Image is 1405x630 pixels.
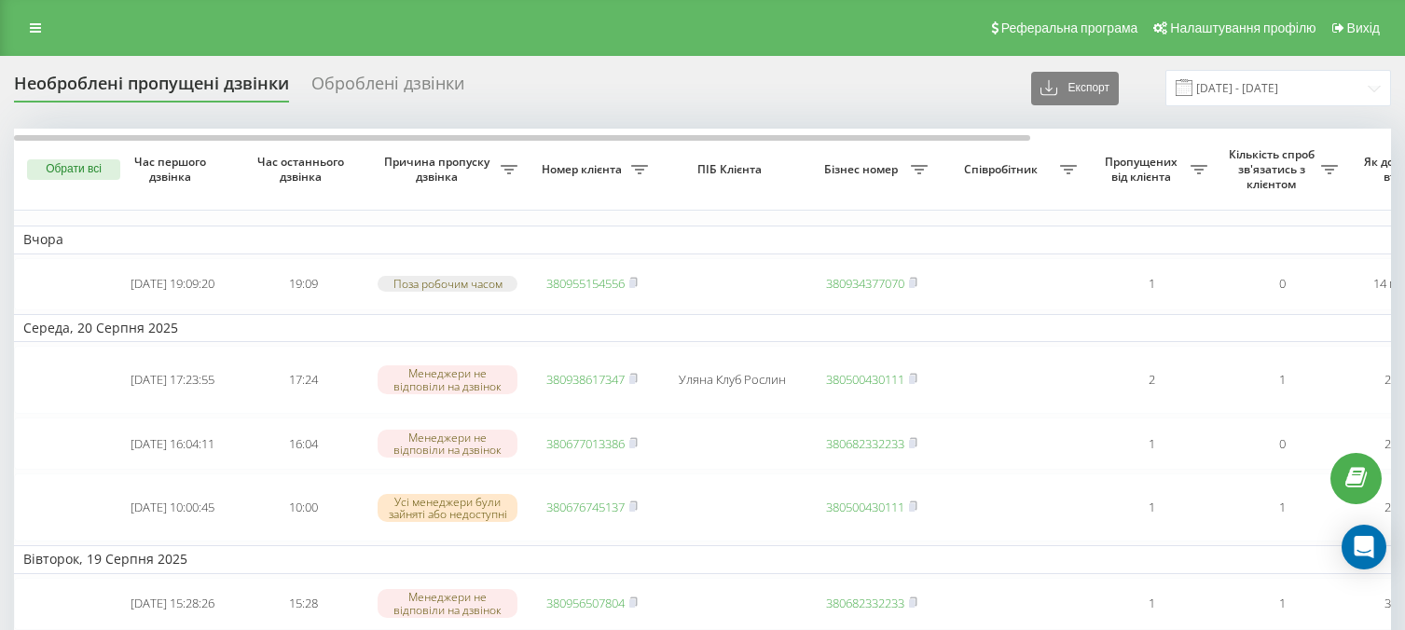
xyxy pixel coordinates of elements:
button: Експорт [1031,72,1119,105]
td: 2 [1086,346,1217,414]
a: 380682332233 [826,595,904,611]
span: ПІБ Клієнта [673,162,791,177]
div: Оброблені дзвінки [311,74,464,103]
a: 380682332233 [826,435,904,452]
td: [DATE] 10:00:45 [107,473,238,541]
a: 380956507804 [546,595,625,611]
div: Необроблені пропущені дзвінки [14,74,289,103]
td: 1 [1086,473,1217,541]
td: 0 [1217,418,1347,470]
span: Реферальна програма [1001,21,1138,35]
span: Номер клієнта [536,162,631,177]
td: 16:04 [238,418,368,470]
div: Менеджери не відповіли на дзвінок [378,430,517,458]
td: [DATE] 17:23:55 [107,346,238,414]
a: 380955154556 [546,275,625,292]
a: 380676745137 [546,499,625,515]
span: Налаштування профілю [1170,21,1315,35]
span: Час першого дзвінка [122,155,223,184]
a: 380934377070 [826,275,904,292]
span: Співробітник [946,162,1060,177]
div: Менеджери не відповіли на дзвінок [378,589,517,617]
td: [DATE] 15:28:26 [107,578,238,630]
td: Уляна Клуб Рослин [657,346,806,414]
td: 1 [1217,346,1347,414]
span: Вихід [1347,21,1380,35]
td: 17:24 [238,346,368,414]
td: 0 [1217,258,1347,310]
a: 380500430111 [826,371,904,388]
div: Поза робочим часом [378,276,517,292]
div: Усі менеджери були зайняті або недоступні [378,494,517,522]
td: 10:00 [238,473,368,541]
span: Причина пропуску дзвінка [378,155,501,184]
td: 1 [1086,578,1217,630]
span: Час останнього дзвінка [253,155,353,184]
span: Пропущених від клієнта [1095,155,1191,184]
button: Обрати всі [27,159,120,180]
span: Кількість спроб зв'язатись з клієнтом [1226,147,1321,191]
span: Бізнес номер [816,162,911,177]
td: 1 [1086,418,1217,470]
a: 380938617347 [546,371,625,388]
td: 15:28 [238,578,368,630]
a: 380500430111 [826,499,904,515]
td: 1 [1086,258,1217,310]
div: Open Intercom Messenger [1342,525,1386,569]
td: 19:09 [238,258,368,310]
td: 1 [1217,473,1347,541]
td: [DATE] 16:04:11 [107,418,238,470]
div: Менеджери не відповіли на дзвінок [378,365,517,393]
a: 380677013386 [546,435,625,452]
td: 1 [1217,578,1347,630]
td: [DATE] 19:09:20 [107,258,238,310]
